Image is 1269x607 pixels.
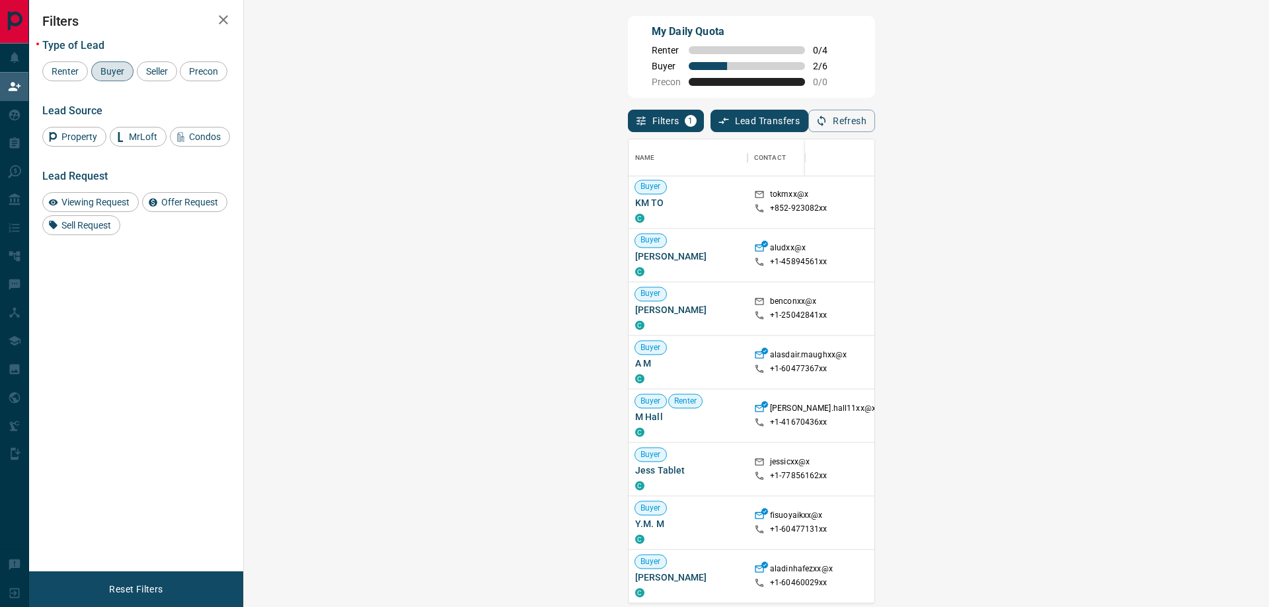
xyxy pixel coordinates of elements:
[170,127,230,147] div: Condos
[770,189,808,203] p: tokmxx@x
[635,556,666,567] span: Buyer
[184,66,223,77] span: Precon
[42,192,139,212] div: Viewing Request
[635,289,666,300] span: Buyer
[137,61,177,81] div: Seller
[42,104,102,117] span: Lead Source
[184,131,225,142] span: Condos
[711,110,809,132] button: Lead Transfers
[180,61,227,81] div: Precon
[635,410,741,423] span: M Hall
[770,456,810,470] p: jessicxx@x
[652,45,681,55] span: Renter
[635,213,644,223] div: condos.ca
[635,449,666,460] span: Buyer
[635,196,741,209] span: KM TO
[770,310,827,321] p: +1- 25042841xx
[635,139,655,176] div: Name
[635,182,666,193] span: Buyer
[635,235,666,246] span: Buyer
[42,13,230,29] h2: Filters
[813,77,842,87] span: 0 / 0
[628,110,704,132] button: Filters1
[635,320,644,330] div: condos.ca
[770,578,827,589] p: +1- 60460029xx
[635,503,666,514] span: Buyer
[770,510,823,524] p: fisuoyaikxx@x
[635,482,644,491] div: condos.ca
[770,256,827,268] p: +1- 45894561xx
[57,197,134,207] span: Viewing Request
[686,116,695,125] span: 1
[770,349,847,363] p: alasdair.maughxx@x
[770,242,806,256] p: aludxx@x
[100,578,171,600] button: Reset Filters
[635,396,666,407] span: Buyer
[47,66,83,77] span: Renter
[157,197,223,207] span: Offer Request
[635,303,741,316] span: [PERSON_NAME]
[629,139,748,176] div: Name
[669,396,703,407] span: Renter
[770,470,827,482] p: +1- 77856162xx
[96,66,129,77] span: Buyer
[635,374,644,383] div: condos.ca
[770,403,876,417] p: [PERSON_NAME].hall11xx@x
[110,127,167,147] div: MrLoft
[635,571,741,585] span: [PERSON_NAME]
[42,170,108,182] span: Lead Request
[770,563,833,577] p: aladinhafezxx@x
[42,39,104,52] span: Type of Lead
[635,427,644,437] div: condos.ca
[635,589,644,598] div: condos.ca
[748,139,853,176] div: Contact
[813,61,842,71] span: 2 / 6
[652,77,681,87] span: Precon
[652,24,842,40] p: My Daily Quota
[635,535,644,544] div: condos.ca
[635,342,666,353] span: Buyer
[770,203,827,214] p: +852- 923082xx
[635,518,741,531] span: Y.M. M
[652,61,681,71] span: Buyer
[42,61,88,81] div: Renter
[635,464,741,477] span: Jess Tablet
[770,296,816,310] p: benconxx@x
[42,215,120,235] div: Sell Request
[770,417,827,428] p: +1- 41670436xx
[808,110,875,132] button: Refresh
[770,524,827,536] p: +1- 60477131xx
[91,61,134,81] div: Buyer
[635,357,741,370] span: A M
[141,66,173,77] span: Seller
[635,267,644,276] div: condos.ca
[42,127,106,147] div: Property
[635,250,741,263] span: [PERSON_NAME]
[754,139,786,176] div: Contact
[124,131,162,142] span: MrLoft
[57,220,116,231] span: Sell Request
[57,131,102,142] span: Property
[813,45,842,55] span: 0 / 4
[142,192,227,212] div: Offer Request
[770,363,827,375] p: +1- 60477367xx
